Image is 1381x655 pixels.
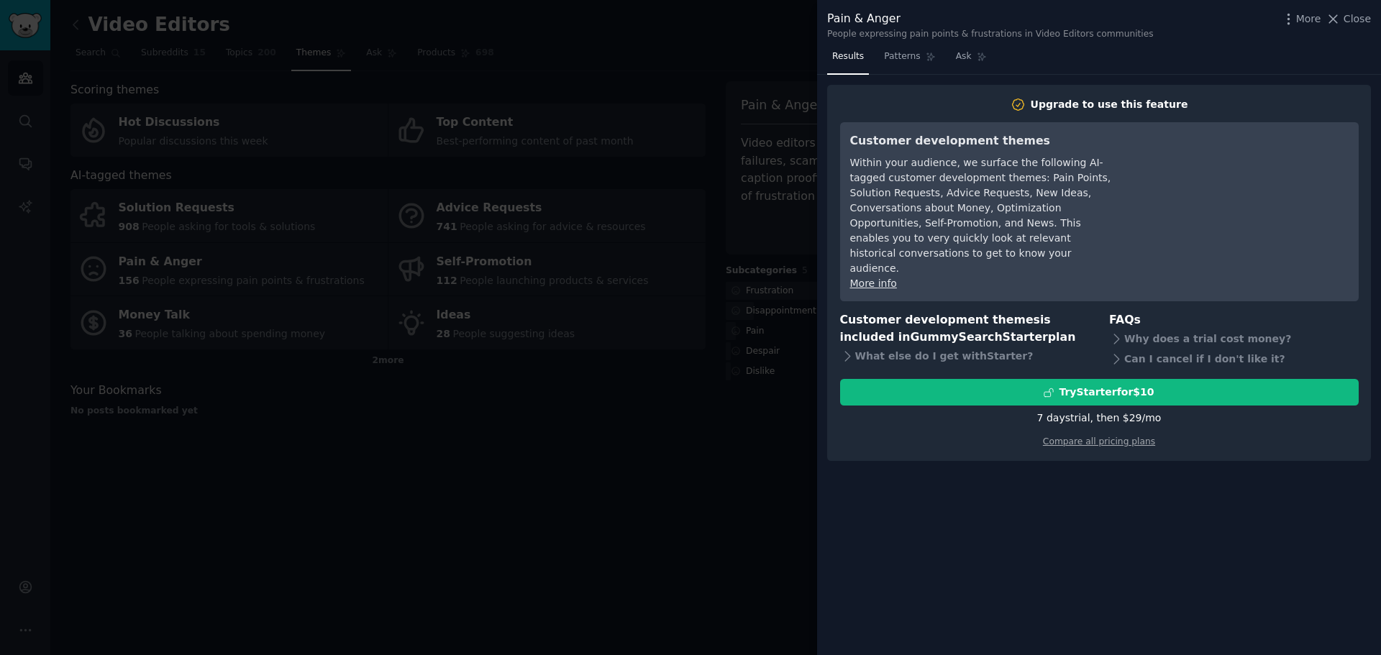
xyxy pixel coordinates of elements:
[1326,12,1371,27] button: Close
[827,45,869,75] a: Results
[840,347,1090,367] div: What else do I get with Starter ?
[1296,12,1321,27] span: More
[850,155,1113,276] div: Within your audience, we surface the following AI-tagged customer development themes: Pain Points...
[850,132,1113,150] h3: Customer development themes
[1281,12,1321,27] button: More
[956,50,972,63] span: Ask
[1133,132,1349,240] iframe: YouTube video player
[884,50,920,63] span: Patterns
[951,45,992,75] a: Ask
[832,50,864,63] span: Results
[1109,311,1359,329] h3: FAQs
[840,311,1090,347] h3: Customer development themes is included in plan
[879,45,940,75] a: Patterns
[1043,436,1155,446] a: Compare all pricing plans
[910,330,1047,344] span: GummySearch Starter
[1037,411,1162,426] div: 7 days trial, then $ 29 /mo
[1109,349,1359,369] div: Can I cancel if I don't like it?
[1059,385,1154,400] div: Try Starter for $10
[1031,97,1188,112] div: Upgrade to use this feature
[827,10,1154,28] div: Pain & Anger
[850,278,897,289] a: More info
[1344,12,1371,27] span: Close
[840,379,1359,406] button: TryStarterfor$10
[1109,329,1359,349] div: Why does a trial cost money?
[827,28,1154,41] div: People expressing pain points & frustrations in Video Editors communities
